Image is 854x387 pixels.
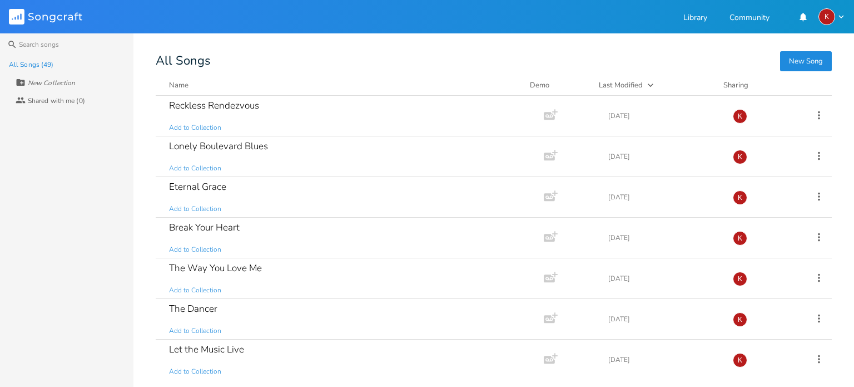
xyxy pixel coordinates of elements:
div: kerynlee24 [733,150,747,164]
div: Name [169,80,188,90]
button: K [818,8,845,25]
div: Last Modified [599,80,643,90]
span: Add to Collection [169,326,221,336]
span: Add to Collection [169,367,221,376]
button: Last Modified [599,80,710,91]
div: kerynlee24 [818,8,835,25]
span: Add to Collection [169,286,221,295]
span: Add to Collection [169,123,221,133]
div: [DATE] [608,194,719,200]
div: kerynlee24 [733,109,747,124]
div: kerynlee24 [733,190,747,205]
div: [DATE] [608,356,719,363]
div: kerynlee24 [733,231,747,246]
div: The Way You Love Me [169,263,262,273]
a: Library [683,14,707,23]
div: kerynlee24 [733,312,747,327]
div: All Songs [156,56,832,66]
span: Add to Collection [169,245,221,254]
span: Add to Collection [169,204,221,214]
div: Lonely Boulevard Blues [169,141,268,151]
div: [DATE] [608,316,719,322]
a: Community [729,14,769,23]
div: Break Your Heart [169,223,240,232]
div: [DATE] [608,234,719,241]
div: [DATE] [608,153,719,160]
button: Name [169,80,517,91]
div: Let the Music Live [169,345,244,354]
button: New Song [780,51,832,71]
div: New Collection [28,80,75,86]
div: Demo [530,80,585,91]
span: Add to Collection [169,164,221,173]
div: kerynlee24 [733,353,747,368]
div: Sharing [723,80,790,91]
div: Eternal Grace [169,182,226,192]
div: The Dancer [169,304,217,313]
div: [DATE] [608,112,719,119]
div: [DATE] [608,275,719,282]
div: Reckless Rendezvous [169,101,259,110]
div: kerynlee24 [733,272,747,286]
div: Shared with me (0) [28,97,85,104]
div: All Songs (49) [9,61,53,68]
